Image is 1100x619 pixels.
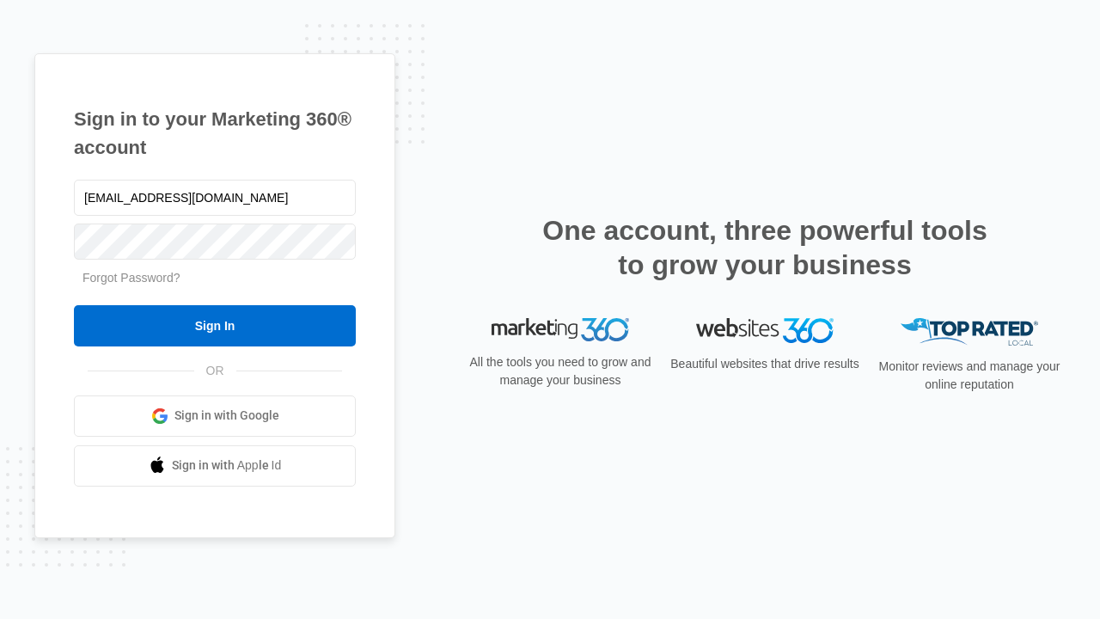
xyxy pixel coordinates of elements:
[74,180,356,216] input: Email
[74,445,356,487] a: Sign in with Apple Id
[74,105,356,162] h1: Sign in to your Marketing 360® account
[82,271,180,285] a: Forgot Password?
[492,318,629,342] img: Marketing 360
[172,457,282,475] span: Sign in with Apple Id
[74,305,356,346] input: Sign In
[669,355,861,373] p: Beautiful websites that drive results
[696,318,834,343] img: Websites 360
[901,318,1038,346] img: Top Rated Local
[464,353,657,389] p: All the tools you need to grow and manage your business
[537,213,993,282] h2: One account, three powerful tools to grow your business
[174,407,279,425] span: Sign in with Google
[873,358,1066,394] p: Monitor reviews and manage your online reputation
[194,362,236,380] span: OR
[74,395,356,437] a: Sign in with Google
